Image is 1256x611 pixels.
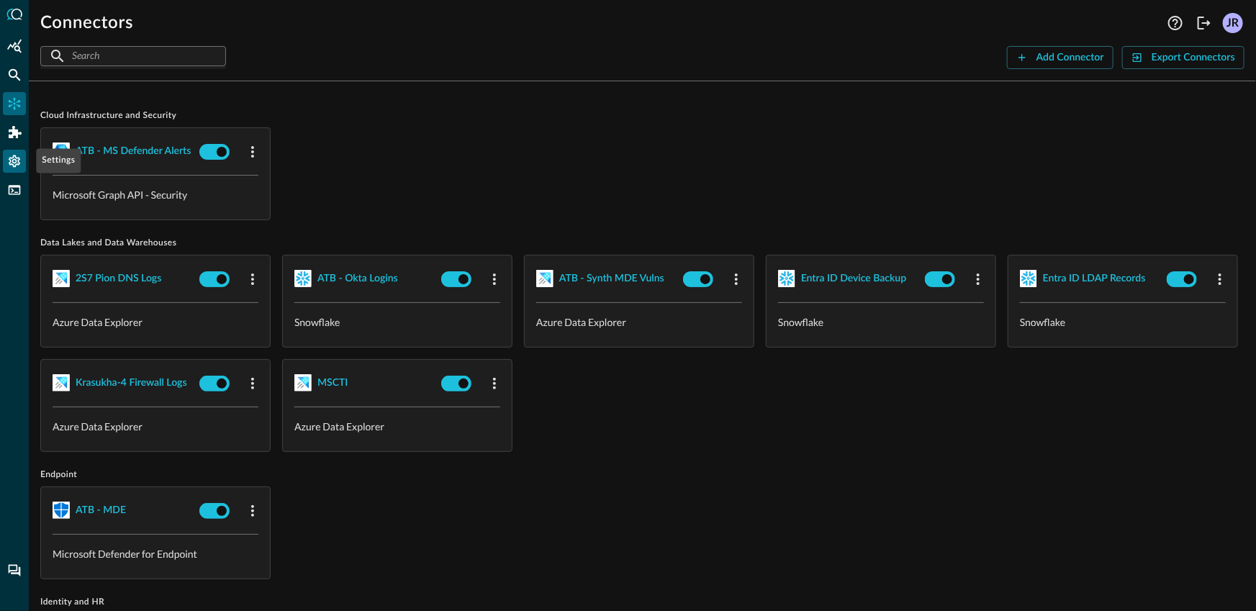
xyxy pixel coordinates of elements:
div: ATB - Synth MDE Vulns [559,270,664,288]
span: Endpoint [40,469,1244,481]
button: ATB - Okta Logins [317,267,398,290]
img: AzureDataExplorer.svg [53,374,70,392]
p: Microsoft Defender for Endpoint [53,546,258,561]
div: ATB - Okta Logins [317,270,398,288]
div: Summary Insights [3,35,26,58]
span: Data Lakes and Data Warehouses [40,237,1244,249]
img: Snowflake.svg [294,270,312,287]
p: Azure Data Explorer [53,419,258,434]
img: AzureDataExplorer.svg [53,270,70,287]
p: Microsoft Graph API - Security [53,187,258,202]
button: Help [1164,12,1187,35]
div: ATB - MDE [76,502,126,520]
button: MSCTI [317,371,348,394]
button: ATB - MDE [76,499,126,522]
p: Snowflake [778,314,984,330]
div: FSQL [3,178,26,202]
button: 2S7 Pion DNS Logs [76,267,161,290]
button: ATB - MS Defender Alerts [76,140,191,163]
div: Settings [3,150,26,173]
img: AzureDataExplorer.svg [294,374,312,392]
p: Azure Data Explorer [53,314,258,330]
button: Entra ID LDAP Records [1043,267,1146,290]
img: AzureDataExplorer.svg [536,270,554,287]
div: 2S7 Pion DNS Logs [76,270,161,288]
img: Snowflake.svg [1020,270,1037,287]
img: MicrosoftDefenderForEndpoint.svg [53,502,70,519]
div: Connectors [3,92,26,115]
img: MicrosoftGraph.svg [53,142,70,160]
p: Snowflake [1020,314,1226,330]
div: Federated Search [3,63,26,86]
span: Cloud Infrastructure and Security [40,110,1244,122]
p: Azure Data Explorer [536,314,742,330]
div: Entra ID LDAP Records [1043,270,1146,288]
div: Addons [4,121,27,144]
h1: Connectors [40,12,133,35]
div: Entra ID Device Backup [801,270,906,288]
div: Add Connector [1036,49,1104,67]
button: ATB - Synth MDE Vulns [559,267,664,290]
div: Export Connectors [1152,49,1235,67]
button: Add Connector [1007,46,1113,69]
img: Snowflake.svg [778,270,795,287]
p: Azure Data Explorer [294,419,500,434]
input: Search [72,42,193,69]
div: Krasukha-4 Firewall Logs [76,374,187,392]
button: Export Connectors [1122,46,1244,69]
div: MSCTI [317,374,348,392]
button: Krasukha-4 Firewall Logs [76,371,187,394]
span: Identity and HR [40,597,1244,608]
div: ATB - MS Defender Alerts [76,142,191,160]
div: JR [1223,13,1243,33]
div: Chat [3,559,26,582]
button: Entra ID Device Backup [801,267,906,290]
p: Snowflake [294,314,500,330]
button: Logout [1193,12,1216,35]
div: Settings [36,149,81,173]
